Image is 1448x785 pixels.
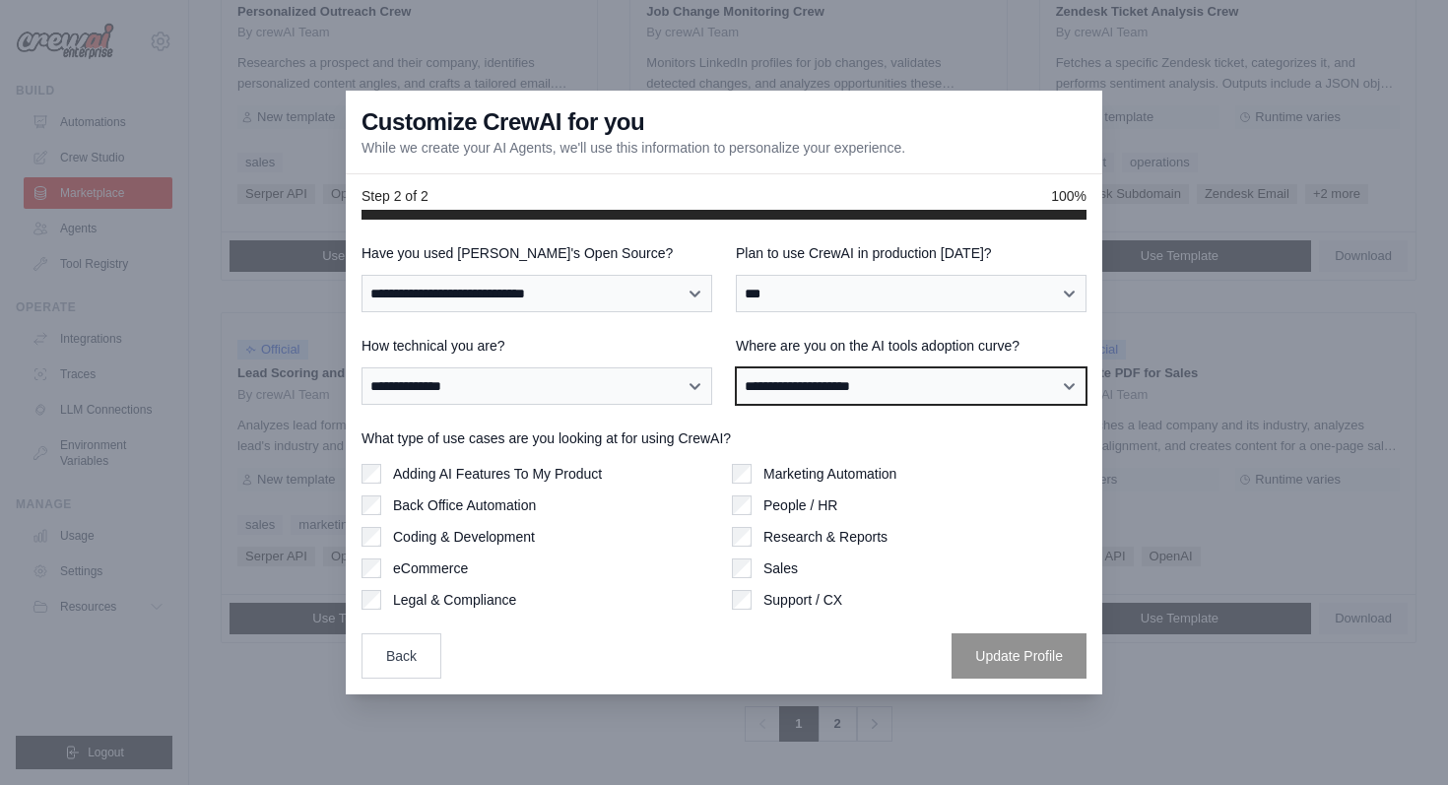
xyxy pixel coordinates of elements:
label: People / HR [763,495,837,515]
button: Update Profile [952,633,1086,679]
label: Coding & Development [393,527,535,547]
label: Have you used [PERSON_NAME]'s Open Source? [362,243,712,263]
div: Widget de chat [1349,690,1448,785]
label: Where are you on the AI tools adoption curve? [736,336,1086,356]
label: Support / CX [763,590,842,610]
span: 100% [1051,186,1086,206]
span: Step 2 of 2 [362,186,428,206]
label: How technical you are? [362,336,712,356]
iframe: Chat Widget [1349,690,1448,785]
h3: Customize CrewAI for you [362,106,644,138]
label: eCommerce [393,558,468,578]
label: Research & Reports [763,527,888,547]
label: What type of use cases are you looking at for using CrewAI? [362,428,1086,448]
label: Sales [763,558,798,578]
label: Adding AI Features To My Product [393,464,602,484]
label: Back Office Automation [393,495,536,515]
label: Plan to use CrewAI in production [DATE]? [736,243,1086,263]
label: Marketing Automation [763,464,896,484]
button: Back [362,633,441,679]
label: Legal & Compliance [393,590,516,610]
p: While we create your AI Agents, we'll use this information to personalize your experience. [362,138,905,158]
